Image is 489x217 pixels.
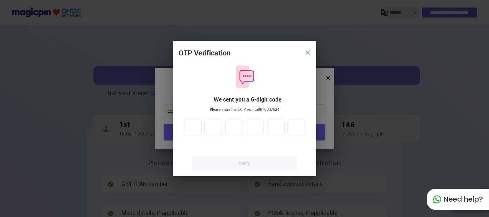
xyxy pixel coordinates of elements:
img: otpMessageIcon.11fa9bf9.svg [232,65,257,89]
div: We sent you a 6-digit code [184,95,310,104]
a: Verify [192,156,297,171]
img: whatapp_green.7240e66a.svg [433,195,441,204]
div: Please enter the OTP sent to 9870037624 [179,107,310,113]
button: close [301,46,314,59]
div: OTP Verification [179,48,231,58]
div: Need help? [427,189,489,210]
img: 8zTxi7IzMsfkYqyYgBgfvSHvmzQA9juT1O3mhMgBDT8p5s20zMZ2JbefE1IEBlkXHwa7wAFxGwdILBLhkAAAAASUVORK5CYII= [306,50,310,55]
